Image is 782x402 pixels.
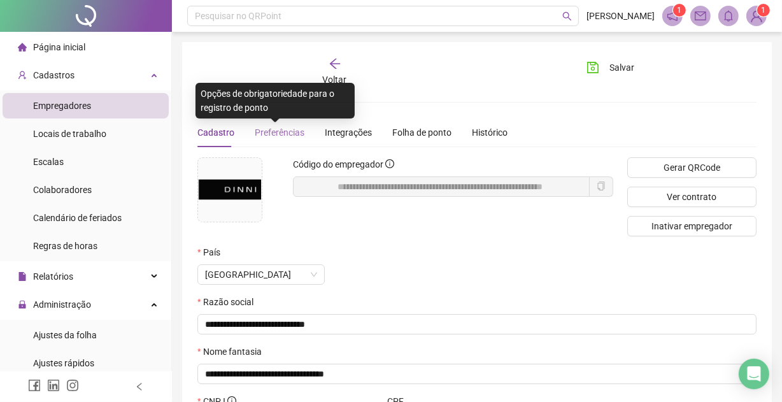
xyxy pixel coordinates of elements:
[597,182,606,190] span: copy
[586,9,655,23] span: [PERSON_NAME]
[195,83,355,118] div: Opções de obrigatoriedade para o registro de ponto
[673,4,686,17] sup: 1
[667,10,678,22] span: notification
[325,126,372,140] div: Integrações
[392,126,451,140] div: Folha de ponto
[33,213,122,223] span: Calendário de feriados
[762,6,766,15] span: 1
[33,330,97,340] span: Ajustes da folha
[33,358,94,368] span: Ajustes rápidos
[667,190,716,204] span: Ver contrato
[33,241,97,251] span: Regras de horas
[627,187,757,207] button: Ver contrato
[47,379,60,392] span: linkedin
[586,61,599,74] span: save
[33,42,85,52] span: Página inicial
[66,379,79,392] span: instagram
[651,219,732,233] span: Inativar empregador
[385,159,394,168] span: info-circle
[18,300,27,309] span: lock
[28,379,41,392] span: facebook
[664,161,720,175] span: Gerar QRCode
[695,10,706,22] span: mail
[33,101,91,111] span: Empregadores
[723,10,734,22] span: bell
[609,61,634,75] span: Salvar
[33,271,73,282] span: Relatórios
[739,359,769,389] div: Open Intercom Messenger
[197,126,234,140] div: Cadastro
[203,295,253,309] span: Razão social
[18,272,27,281] span: file
[627,157,757,178] button: Gerar QRCode
[577,57,644,78] button: Salvar
[18,43,27,52] span: home
[18,71,27,80] span: user-add
[198,179,262,200] img: imagem empregador
[203,245,220,259] span: País
[757,4,770,17] sup: Atualize o seu contato no menu Meus Dados
[329,57,341,70] span: arrow-left
[293,159,383,169] span: Código do empregador
[205,265,317,284] span: Brasil
[33,129,106,139] span: Locais de trabalho
[255,127,304,138] span: Preferências
[747,6,766,25] img: 94659
[33,70,75,80] span: Cadastros
[323,75,347,85] span: Voltar
[627,216,757,236] button: Inativar empregador
[203,345,262,359] span: Nome fantasia
[33,185,92,195] span: Colaboradores
[562,11,572,21] span: search
[472,126,508,140] div: Histórico
[135,382,144,391] span: left
[33,157,64,167] span: Escalas
[678,6,682,15] span: 1
[33,299,91,310] span: Administração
